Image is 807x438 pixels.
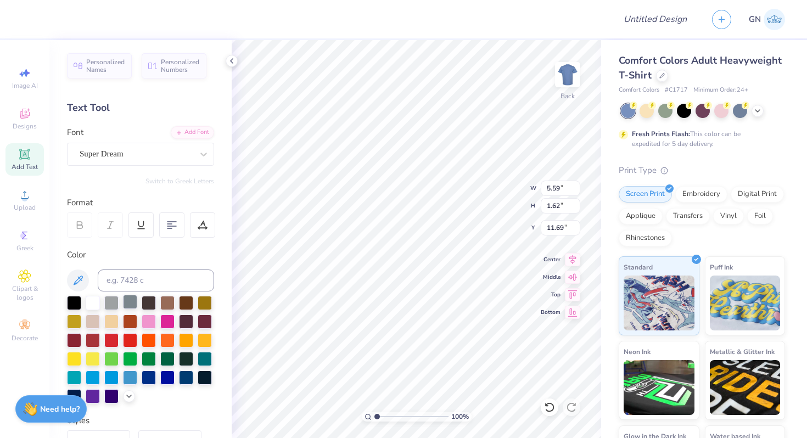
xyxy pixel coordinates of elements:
[632,129,767,149] div: This color can be expedited for 5 day delivery.
[764,9,785,30] img: George Nikhil Musunoor
[561,91,575,101] div: Back
[67,414,214,427] div: Styles
[619,164,785,177] div: Print Type
[12,334,38,342] span: Decorate
[67,100,214,115] div: Text Tool
[731,186,784,203] div: Digital Print
[619,208,663,224] div: Applique
[624,261,653,273] span: Standard
[12,81,38,90] span: Image AI
[171,126,214,139] div: Add Font
[619,54,782,82] span: Comfort Colors Adult Heavyweight T-Shirt
[749,9,785,30] a: GN
[710,360,781,415] img: Metallic & Glitter Ink
[624,346,651,357] span: Neon Ink
[541,256,561,263] span: Center
[675,186,727,203] div: Embroidery
[86,58,125,74] span: Personalized Names
[451,412,469,422] span: 100 %
[161,58,200,74] span: Personalized Numbers
[713,208,744,224] div: Vinyl
[67,196,215,209] div: Format
[710,261,733,273] span: Puff Ink
[12,162,38,171] span: Add Text
[619,86,659,95] span: Comfort Colors
[67,249,214,261] div: Color
[5,284,44,302] span: Clipart & logos
[666,208,710,224] div: Transfers
[615,8,696,30] input: Untitled Design
[624,276,694,330] img: Standard
[541,273,561,281] span: Middle
[693,86,748,95] span: Minimum Order: 24 +
[624,360,694,415] img: Neon Ink
[98,269,214,291] input: e.g. 7428 c
[541,291,561,299] span: Top
[67,126,83,139] label: Font
[619,186,672,203] div: Screen Print
[747,208,773,224] div: Foil
[541,308,561,316] span: Bottom
[40,404,80,414] strong: Need help?
[710,276,781,330] img: Puff Ink
[13,122,37,131] span: Designs
[749,13,761,26] span: GN
[145,177,214,186] button: Switch to Greek Letters
[665,86,688,95] span: # C1717
[619,230,672,246] div: Rhinestones
[14,203,36,212] span: Upload
[16,244,33,252] span: Greek
[710,346,775,357] span: Metallic & Glitter Ink
[557,64,579,86] img: Back
[632,130,690,138] strong: Fresh Prints Flash:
